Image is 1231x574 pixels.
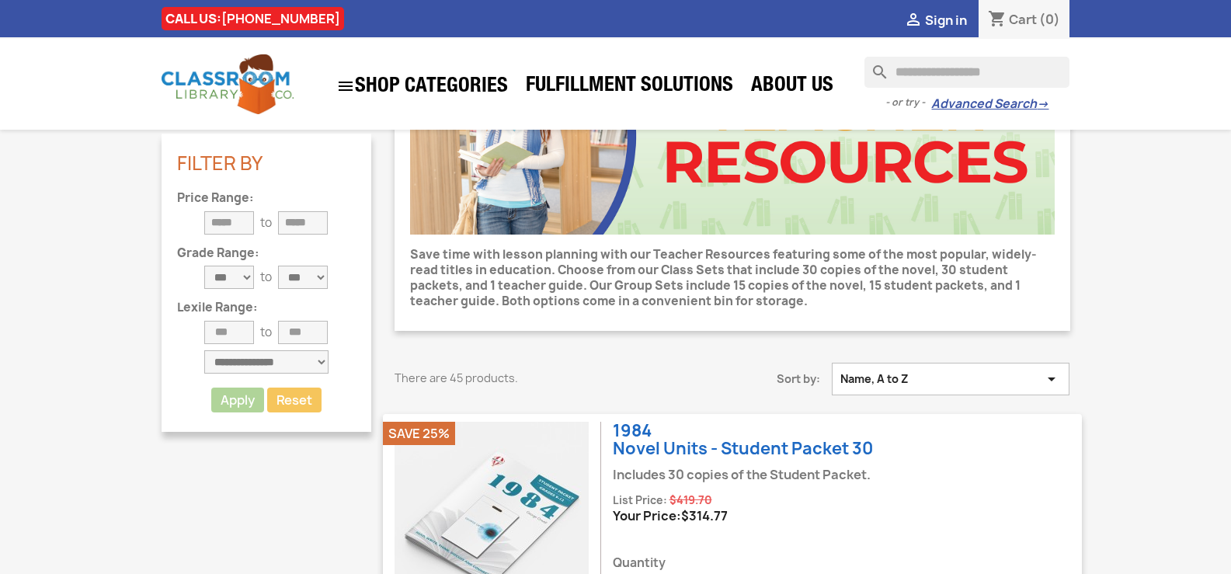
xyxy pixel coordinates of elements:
[931,96,1048,112] a: Advanced Search→
[162,7,344,30] div: CALL US:
[743,71,841,103] a: About Us
[1009,11,1037,28] span: Cart
[162,54,294,114] img: Classroom Library Company
[1042,371,1061,387] i: 
[613,555,874,571] span: Quantity
[518,71,741,103] a: Fulfillment Solutions
[177,301,356,315] p: Lexile Range:
[1039,11,1060,28] span: (0)
[177,192,356,205] p: Price Range:
[336,77,355,96] i: 
[410,247,1055,309] p: Save time with lesson planning with our Teacher Resources featuring some of the most popular, wid...
[1037,96,1048,112] span: →
[686,371,833,387] span: Sort by:
[864,57,1069,88] input: Search
[267,388,322,412] a: Reset
[669,492,712,508] span: Regular price
[329,69,516,103] a: SHOP CATEGORIES
[613,464,874,491] div: Includes 30 copies of the Student Packet.
[260,215,272,231] p: to
[260,325,272,340] p: to
[395,370,662,386] p: There are 45 products.
[211,388,264,412] button: Apply
[832,363,1069,395] button: Sort by selection
[177,153,356,173] p: Filter By
[221,10,340,27] a: [PHONE_NUMBER]
[383,422,455,445] li: Save 25%
[925,12,967,29] span: Sign in
[864,57,883,75] i: search
[410,37,1055,235] img: CLC_Teacher_Resources.jpg
[885,95,931,110] span: - or try -
[613,508,874,524] div: Your Price:
[988,11,1007,30] i: shopping_cart
[613,493,667,507] span: List Price:
[177,247,356,260] p: Grade Range:
[904,12,967,29] a:  Sign in
[681,507,728,524] span: Price
[260,270,272,285] p: to
[613,419,873,460] a: 1984Novel Units - Student Packet 30
[904,12,923,30] i: 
